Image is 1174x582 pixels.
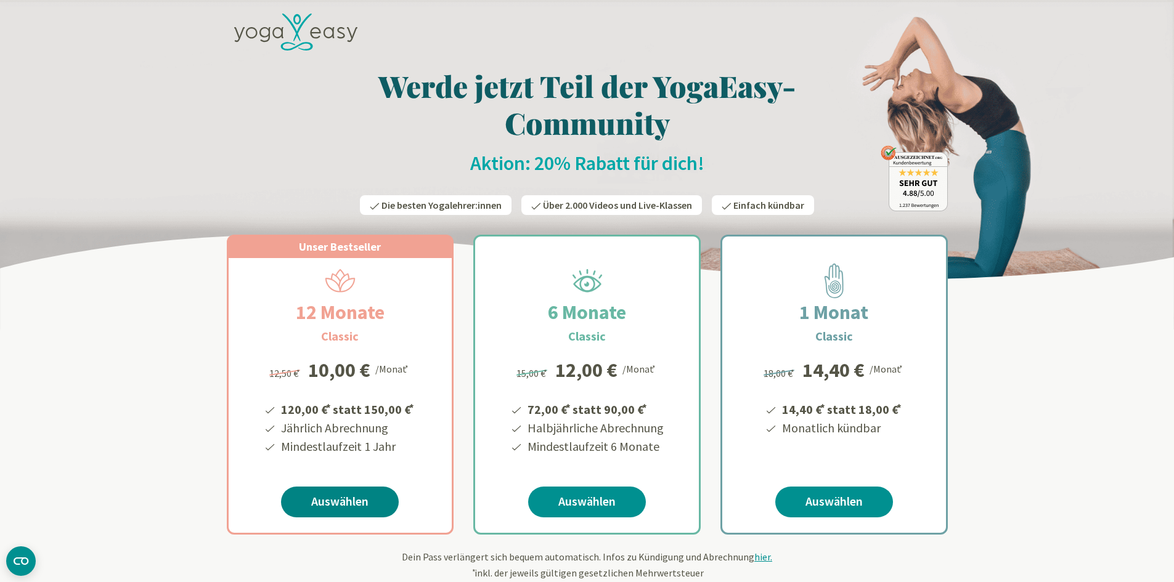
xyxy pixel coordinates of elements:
h2: 6 Monate [518,297,656,327]
div: /Monat [375,360,410,376]
li: Mindestlaufzeit 6 Monate [526,437,664,456]
a: Auswählen [775,487,893,517]
span: inkl. der jeweils gültigen gesetzlichen Mehrwertsteuer [471,567,704,579]
a: Auswählen [528,487,646,517]
h3: Classic [568,327,606,346]
span: hier. [754,551,772,563]
li: 120,00 € statt 150,00 € [279,398,416,419]
div: 14,40 € [802,360,865,380]
h2: 1 Monat [770,297,898,327]
h3: Classic [815,327,853,346]
h3: Classic [321,327,359,346]
img: ausgezeichnet_badge.png [881,145,948,211]
div: /Monat [622,360,658,376]
li: Jährlich Abrechnung [279,419,416,437]
div: Dein Pass verlängert sich bequem automatisch. Infos zu Kündigung und Abrechnung [227,549,948,580]
span: 18,00 € [764,367,796,379]
li: Mindestlaufzeit 1 Jahr [279,437,416,456]
span: Einfach kündbar [733,199,804,211]
h2: Aktion: 20% Rabatt für dich! [227,151,948,176]
li: Halbjährliche Abrechnung [526,419,664,437]
a: Auswählen [281,487,399,517]
div: 10,00 € [308,360,370,380]
span: 12,50 € [269,367,302,379]
h1: Werde jetzt Teil der YogaEasy-Community [227,67,948,141]
h2: 12 Monate [266,297,414,327]
li: Monatlich kündbar [780,419,903,437]
div: 12,00 € [555,360,618,380]
div: /Monat [870,360,905,376]
span: Unser Bestseller [299,240,381,254]
span: Die besten Yogalehrer:innen [381,199,502,211]
span: Über 2.000 Videos und Live-Klassen [543,199,692,211]
li: 72,00 € statt 90,00 € [526,398,664,419]
span: 15,00 € [516,367,549,379]
button: CMP-Widget öffnen [6,546,36,576]
li: 14,40 € statt 18,00 € [780,398,903,419]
